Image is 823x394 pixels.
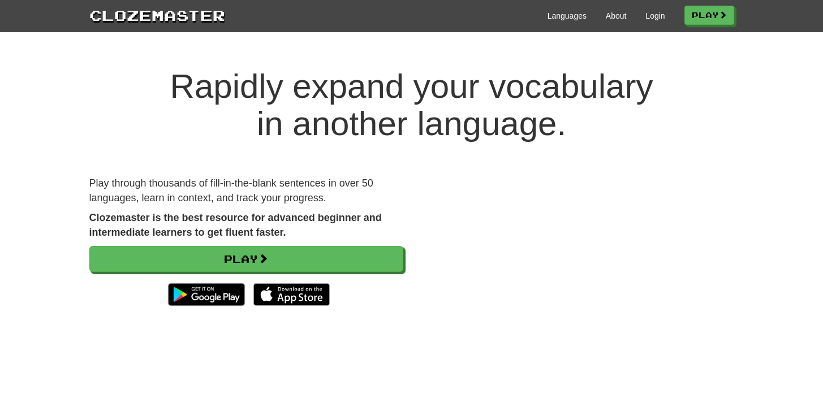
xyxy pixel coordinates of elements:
a: Play [89,246,403,272]
a: Clozemaster [89,5,225,25]
p: Play through thousands of fill-in-the-blank sentences in over 50 languages, learn in context, and... [89,176,403,205]
a: Login [645,10,665,21]
img: Get it on Google Play [162,278,250,311]
a: Languages [548,10,587,21]
a: Play [684,6,734,25]
img: Download_on_the_App_Store_Badge_US-UK_135x40-25178aeef6eb6b83b96f5f2d004eda3bffbb37122de64afbaef7... [253,283,330,306]
strong: Clozemaster is the best resource for advanced beginner and intermediate learners to get fluent fa... [89,212,382,238]
a: About [606,10,627,21]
